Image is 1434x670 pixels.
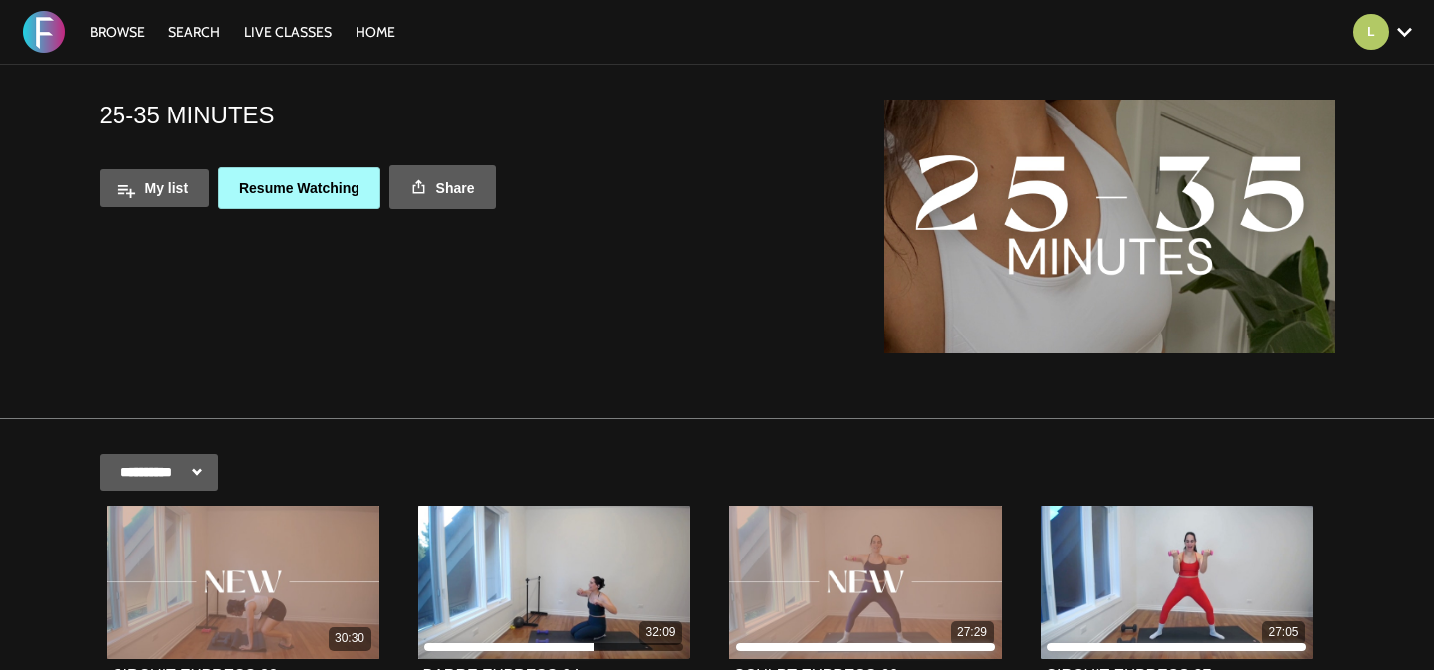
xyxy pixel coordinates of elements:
a: HOME [346,23,405,41]
a: CIRCUIT EXPRESS 37 27:05 [1041,506,1314,659]
a: Search [158,23,230,41]
a: Share [389,165,496,209]
div: 27:29 [951,621,994,644]
div: 32:09 [639,621,682,644]
img: FORMATION [23,11,65,53]
img: 25-35 MINUTES [884,100,1335,353]
a: CIRCUIT EXPRESS 38 30:30 [107,506,379,659]
a: Resume Watching [218,167,380,209]
a: Browse [80,23,155,41]
a: BARRE EXPRESS 64 32:09 [418,506,691,659]
h1: 25-35 MINUTES [100,100,275,130]
a: LIVE CLASSES [234,23,342,41]
nav: Primary [80,22,406,42]
a: SCULPT EXPRESS 69 27:29 [729,506,1002,659]
div: 30:30 [329,627,371,650]
button: My list [100,169,210,207]
div: 27:05 [1262,621,1305,644]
